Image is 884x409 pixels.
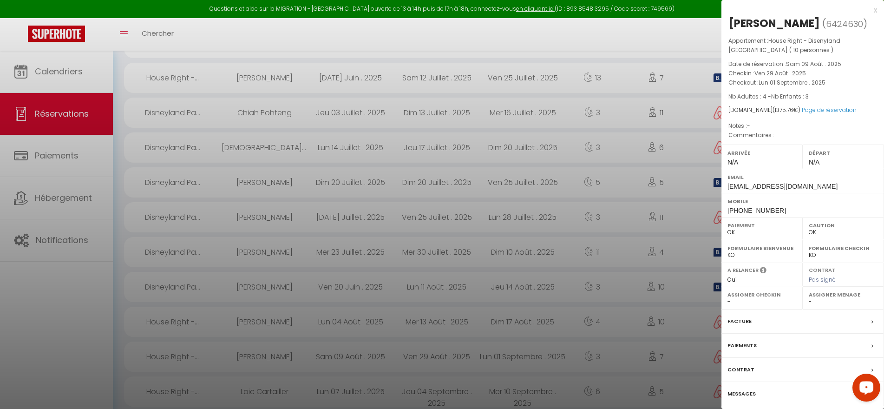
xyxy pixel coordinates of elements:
[774,131,778,139] span: -
[727,244,797,253] label: Formulaire Bienvenue
[727,266,759,274] label: A relancer
[727,365,754,375] label: Contrat
[760,266,766,277] i: Sélectionner OUI si vous souhaiter envoyer les séquences de messages post-checkout
[786,60,841,68] span: Sam 09 Août . 2025
[728,78,877,87] p: Checkout :
[727,221,797,230] label: Paiement
[728,131,877,140] p: Commentaires :
[845,370,884,409] iframe: LiveChat chat widget
[809,276,836,284] span: Pas signé
[759,79,825,86] span: Lun 01 Septembre . 2025
[809,158,819,166] span: N/A
[802,106,857,114] a: Page de réservation
[809,221,878,230] label: Caution
[727,197,878,206] label: Mobile
[728,59,877,69] p: Date de réservation :
[727,341,757,350] label: Paiements
[728,69,877,78] p: Checkin :
[728,37,840,54] span: House Right - Disenyland [GEOGRAPHIC_DATA] ( 10 personnes )
[727,158,738,166] span: N/A
[728,92,809,100] span: Nb Adultes : 4 -
[727,183,838,190] span: [EMAIL_ADDRESS][DOMAIN_NAME]
[728,16,820,31] div: [PERSON_NAME]
[727,389,756,399] label: Messages
[728,106,877,115] div: [DOMAIN_NAME]
[727,317,752,326] label: Facture
[721,5,877,16] div: x
[809,244,878,253] label: Formulaire Checkin
[809,148,878,158] label: Départ
[809,290,878,299] label: Assigner Menage
[727,207,786,214] span: [PHONE_NUMBER]
[728,121,877,131] p: Notes :
[773,106,800,114] span: ( €)
[775,106,793,114] span: 1375.76
[727,172,878,182] label: Email
[728,36,877,55] p: Appartement :
[826,18,863,30] span: 6424630
[727,290,797,299] label: Assigner Checkin
[771,92,809,100] span: Nb Enfants : 3
[754,69,806,77] span: Ven 29 Août . 2025
[747,122,750,130] span: -
[809,266,836,272] label: Contrat
[822,17,867,30] span: ( )
[727,148,797,158] label: Arrivée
